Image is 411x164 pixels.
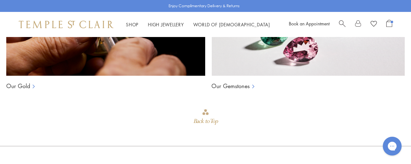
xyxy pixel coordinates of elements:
a: Our Gemstones [211,82,250,90]
a: World of [DEMOGRAPHIC_DATA]World of [DEMOGRAPHIC_DATA] [193,21,270,28]
p: Enjoy Complimentary Delivery & Returns [169,3,240,9]
a: Our Gold [6,82,30,90]
nav: Main navigation [126,21,270,29]
img: Temple St. Clair [19,21,113,28]
a: Search [339,20,346,29]
a: ShopShop [126,21,138,28]
div: Back to Top [193,116,218,127]
iframe: Gorgias live chat messenger [380,135,405,158]
a: Book an Appointment [289,20,330,27]
a: Open Shopping Bag [386,20,392,29]
div: Go to top [193,108,218,127]
a: High JewelleryHigh Jewellery [148,21,184,28]
a: View Wishlist [371,20,377,29]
